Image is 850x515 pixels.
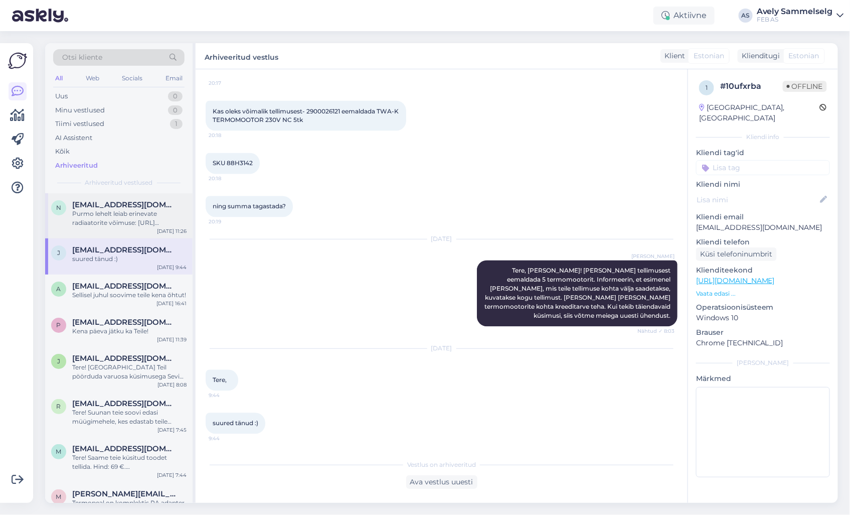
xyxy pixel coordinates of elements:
[406,475,477,489] div: Ava vestlus uuesti
[209,392,246,399] span: 9:44
[706,84,708,91] span: 1
[660,51,685,61] div: Klient
[209,435,246,442] span: 9:44
[783,81,827,92] span: Offline
[696,338,830,348] p: Chrome [TECHNICAL_ID]
[699,102,820,123] div: [GEOGRAPHIC_DATA], [GEOGRAPHIC_DATA]
[213,203,286,210] span: ning summa tagastada?
[156,300,187,307] div: [DATE] 16:41
[168,105,183,115] div: 0
[72,399,177,408] span: raivo1404.rr@gmail.com
[696,160,830,175] input: Lisa tag
[55,161,98,171] div: Arhiveeritud
[55,105,105,115] div: Minu vestlused
[157,264,187,271] div: [DATE] 9:44
[57,321,61,329] span: p
[157,336,187,343] div: [DATE] 11:39
[696,265,830,276] p: Klienditeekond
[696,237,830,247] p: Kliendi telefon
[170,119,183,129] div: 1
[168,91,183,101] div: 0
[696,302,830,313] p: Operatsioonisüsteem
[163,72,185,85] div: Email
[72,453,187,471] div: Tere! Saame teie küsitud toodet tellida. Hind: 69 €. [GEOGRAPHIC_DATA] on kuskil 2 nädalat. Kui s...
[8,51,27,70] img: Askly Logo
[694,51,724,61] span: Estonian
[57,249,60,256] span: j
[696,247,777,261] div: Küsi telefoninumbrit
[209,175,246,182] span: 20:18
[84,72,101,85] div: Web
[739,9,753,23] div: AS
[72,291,187,300] div: Sellisel juhul soovime teile kena õhtut!
[720,80,783,92] div: # 10ufxrba
[72,408,187,426] div: Tere! Suunan teie soovi edasi müügimehele, kes edastab teile hinnapakkumise.
[206,234,677,243] div: [DATE]
[696,373,830,384] p: Märkmed
[697,194,818,205] input: Lisa nimi
[696,133,830,142] div: Kliendi info
[72,444,177,453] span: marialeier@gmail.com
[72,354,177,363] span: jaanikaju@gmail.com
[696,276,775,285] a: [URL][DOMAIN_NAME]
[55,91,68,101] div: Uus
[62,52,102,63] span: Otsi kliente
[72,327,187,336] div: Kena päeva jätku ka Teile!
[72,200,177,209] span: Naprimer1@gmail.com
[213,376,227,384] span: Tere,
[55,133,92,143] div: AI Assistent
[757,8,833,16] div: Avely Sammelselg
[696,212,830,222] p: Kliendi email
[789,51,819,61] span: Estonian
[757,16,833,24] div: FEB AS
[72,209,187,227] div: Purmo lehelt leiab erinevate radiaatorite võimuse: [URL][DOMAIN_NAME]
[120,72,144,85] div: Socials
[209,79,246,87] span: 20:17
[631,252,674,260] span: [PERSON_NAME]
[55,147,70,157] div: Kõik
[72,245,177,254] span: johanneshelm1984@hotmail.com
[57,403,61,410] span: r
[738,51,780,61] div: Klienditugi
[696,327,830,338] p: Brauser
[85,178,153,187] span: Arhiveeritud vestlused
[696,222,830,233] p: [EMAIL_ADDRESS][DOMAIN_NAME]
[205,49,278,63] label: Arhiveeritud vestlus
[56,493,62,500] span: m
[57,285,61,293] span: a
[157,381,187,389] div: [DATE] 8:08
[696,313,830,323] p: Windows 10
[209,218,246,225] span: 20:19
[157,426,187,434] div: [DATE] 7:45
[484,267,672,320] span: Tere, [PERSON_NAME]! [PERSON_NAME] tellimusest eemaldada 5 termomootorit. Informeerin, et esimene...
[696,358,830,367] div: [PERSON_NAME]
[696,148,830,158] p: Kliendi tag'id
[757,8,844,24] a: Avely SammelselgFEB AS
[206,344,677,353] div: [DATE]
[55,119,104,129] div: Tiimi vestlused
[407,460,476,469] span: Vestlus on arhiveeritud
[653,7,715,25] div: Aktiivne
[213,107,400,124] span: Kas oleks võimalik tellimusest- 2900026121 eemaldada TWA-K TERMOMOOTOR 230V NC 5tk
[72,363,187,381] div: Tere! [GEOGRAPHIC_DATA] Teil pöörduda varuosa küsimusega Sevi Kodukaubad OÜ [PERSON_NAME]: [URL][...
[72,254,187,264] div: suured tänud :)
[696,179,830,190] p: Kliendi nimi
[213,160,253,167] span: SKU 88H3142
[209,132,246,139] span: 20:18
[637,327,674,335] span: Nähtud ✓ 8:03
[72,318,177,327] span: pentcathy@gmail.com
[53,72,65,85] div: All
[72,489,177,498] span: martin@matulen.ee
[157,227,187,235] div: [DATE] 11:26
[213,420,258,427] span: suured tänud :)
[56,448,62,455] span: m
[157,471,187,479] div: [DATE] 7:44
[57,357,60,365] span: j
[72,282,177,291] span: aima.saar97@gmail.com
[56,204,61,211] span: N
[696,289,830,298] p: Vaata edasi ...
